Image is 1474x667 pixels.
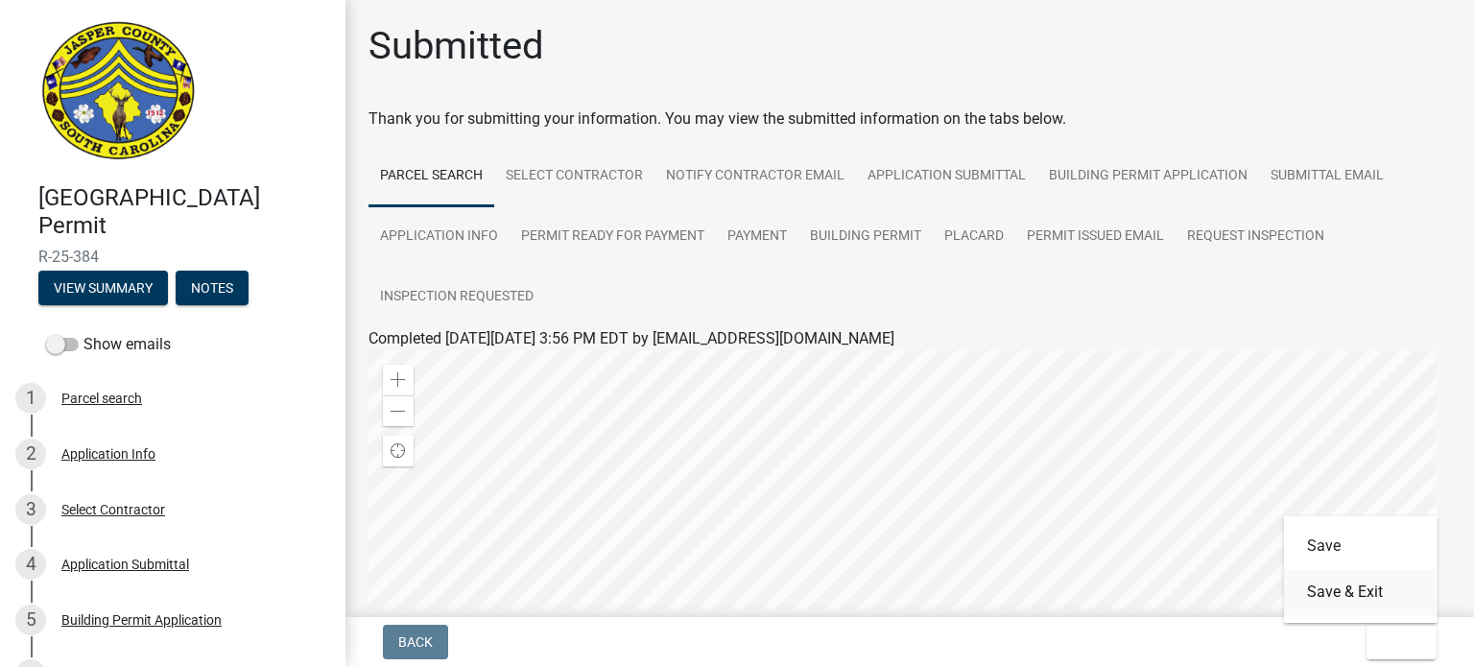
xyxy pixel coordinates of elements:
[15,383,46,414] div: 1
[798,206,933,268] a: Building Permit
[38,20,199,164] img: Jasper County, South Carolina
[856,146,1037,207] a: Application Submittal
[15,549,46,580] div: 4
[61,392,142,405] div: Parcel search
[716,206,798,268] a: Payment
[368,329,894,347] span: Completed [DATE][DATE] 3:56 PM EDT by [EMAIL_ADDRESS][DOMAIN_NAME]
[933,206,1015,268] a: Placard
[654,146,856,207] a: Notify Contractor Email
[494,146,654,207] a: Select Contractor
[38,281,168,297] wm-modal-confirm: Summary
[368,267,545,328] a: Inspection Requested
[15,605,46,635] div: 5
[1015,206,1176,268] a: Permit Issued Email
[368,23,544,69] h1: Submitted
[38,271,168,305] button: View Summary
[383,625,448,659] button: Back
[1284,569,1438,615] button: Save & Exit
[1367,625,1437,659] button: Exit
[61,558,189,571] div: Application Submittal
[38,184,330,240] h4: [GEOGRAPHIC_DATA] Permit
[1037,146,1259,207] a: Building Permit Application
[510,206,716,268] a: Permit Ready for Payment
[383,395,414,426] div: Zoom out
[1176,206,1336,268] a: Request Inspection
[1259,146,1395,207] a: Submittal Email
[61,447,155,461] div: Application Info
[38,248,307,266] span: R-25-384
[15,494,46,525] div: 3
[1284,523,1438,569] button: Save
[176,281,249,297] wm-modal-confirm: Notes
[61,613,222,627] div: Building Permit Application
[368,146,494,207] a: Parcel search
[15,439,46,469] div: 2
[1382,634,1410,650] span: Exit
[368,107,1451,131] div: Thank you for submitting your information. You may view the submitted information on the tabs below.
[368,206,510,268] a: Application Info
[46,333,171,356] label: Show emails
[398,634,433,650] span: Back
[176,271,249,305] button: Notes
[383,436,414,466] div: Find my location
[61,503,165,516] div: Select Contractor
[383,365,414,395] div: Zoom in
[1284,515,1438,623] div: Exit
